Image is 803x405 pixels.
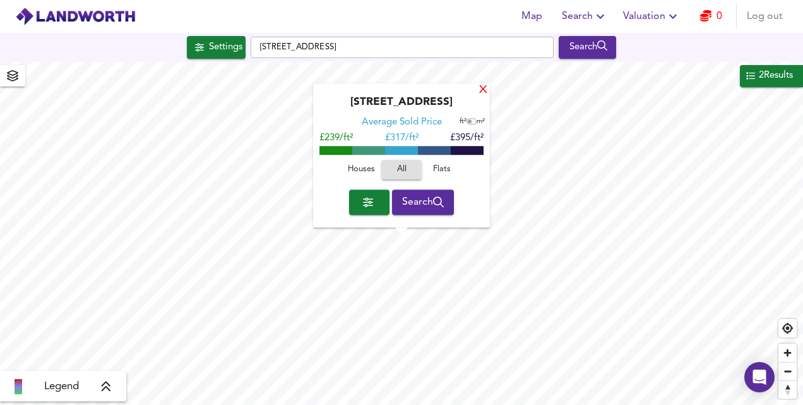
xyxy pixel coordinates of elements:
span: Flats [425,163,459,178]
button: Search [557,4,613,29]
button: 2Results [740,65,803,87]
span: £395/ft² [450,134,484,143]
span: m² [477,119,485,126]
button: Valuation [618,4,686,29]
div: Settings [209,39,242,56]
span: Valuation [623,8,681,25]
span: Map [516,8,547,25]
button: Flats [422,160,462,180]
div: 2 Results [758,68,794,84]
img: logo [15,7,136,26]
div: Average Sold Price [362,117,442,130]
button: Find my location [778,319,797,337]
button: Settings [187,36,246,59]
a: 0 [700,8,722,25]
span: Reset bearing to north [778,381,797,399]
button: Search [559,36,616,59]
div: Run Your Search [559,36,616,59]
button: Reset bearing to north [778,380,797,399]
button: All [381,160,422,180]
span: £ 317/ft² [385,134,419,143]
button: Map [511,4,552,29]
span: Legend [44,379,79,394]
span: All [388,163,415,178]
div: Open Intercom Messenger [744,362,775,392]
button: 0 [691,4,731,29]
span: Log out [747,8,783,25]
input: Enter a location... [251,37,554,58]
button: Log out [742,4,788,29]
span: £239/ft² [319,134,353,143]
button: Zoom in [778,344,797,362]
div: Search [562,39,613,56]
span: Search [402,193,444,211]
span: Search [562,8,608,25]
div: Click to configure Search Settings [187,36,246,59]
button: Zoom out [778,362,797,380]
button: Houses [341,160,381,180]
span: ft² [460,119,467,126]
div: [STREET_ADDRESS] [319,97,484,117]
div: X [478,85,489,97]
span: Houses [344,163,378,178]
button: Search [392,190,455,215]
